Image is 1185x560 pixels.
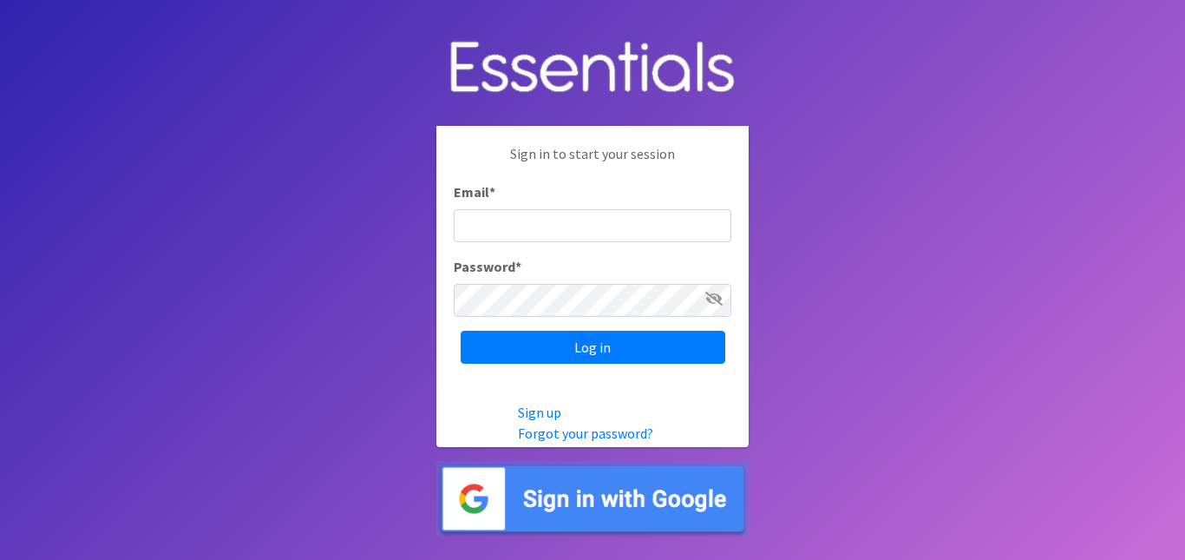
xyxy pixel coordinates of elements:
label: Email [454,181,495,202]
a: Sign up [518,404,561,421]
input: Log in [461,331,725,364]
abbr: required [489,183,495,201]
img: Human Essentials [436,23,749,113]
img: Sign in with Google [436,461,749,537]
a: Forgot your password? [518,425,653,442]
abbr: required [515,258,521,275]
p: Sign in to start your session [454,143,731,181]
label: Password [454,256,521,277]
